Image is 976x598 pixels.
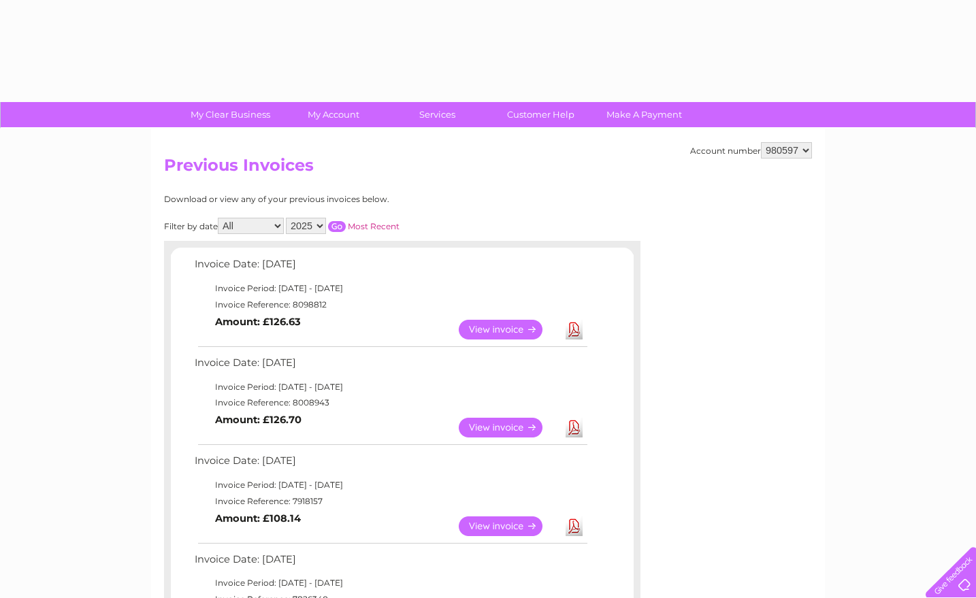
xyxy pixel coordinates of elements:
[191,452,589,477] td: Invoice Date: [DATE]
[381,102,493,127] a: Services
[215,414,302,426] b: Amount: £126.70
[164,195,521,204] div: Download or view any of your previous invoices below.
[191,493,589,510] td: Invoice Reference: 7918157
[348,221,400,231] a: Most Recent
[191,297,589,313] td: Invoice Reference: 8098812
[191,379,589,395] td: Invoice Period: [DATE] - [DATE]
[588,102,700,127] a: Make A Payment
[191,477,589,493] td: Invoice Period: [DATE] - [DATE]
[459,418,559,437] a: View
[164,156,812,182] h2: Previous Invoices
[191,395,589,411] td: Invoice Reference: 8008943
[191,550,589,576] td: Invoice Date: [DATE]
[278,102,390,127] a: My Account
[215,512,301,525] b: Amount: £108.14
[566,320,583,339] a: Download
[191,255,589,280] td: Invoice Date: [DATE]
[164,218,521,234] div: Filter by date
[191,280,589,297] td: Invoice Period: [DATE] - [DATE]
[191,354,589,379] td: Invoice Date: [DATE]
[566,418,583,437] a: Download
[174,102,287,127] a: My Clear Business
[459,516,559,536] a: View
[566,516,583,536] a: Download
[690,142,812,159] div: Account number
[485,102,597,127] a: Customer Help
[191,575,589,591] td: Invoice Period: [DATE] - [DATE]
[459,320,559,339] a: View
[215,316,301,328] b: Amount: £126.63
